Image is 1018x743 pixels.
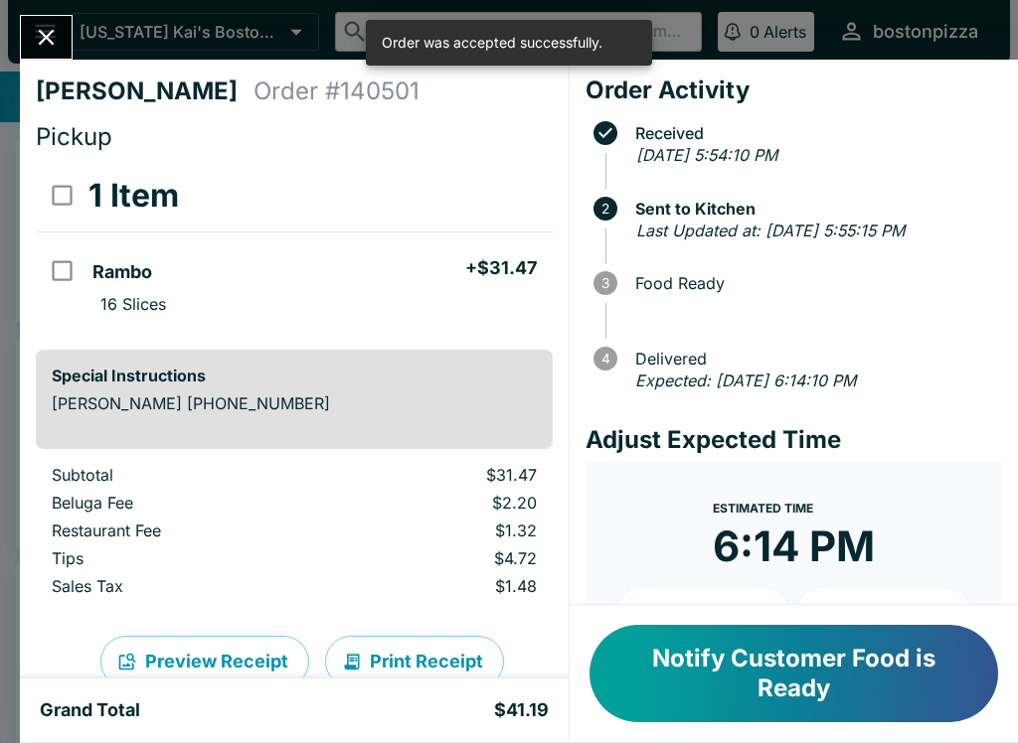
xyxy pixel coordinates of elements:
text: 2 [601,201,609,217]
div: Order was accepted successfully. [382,26,602,60]
p: 16 Slices [100,294,166,314]
p: [PERSON_NAME] [PHONE_NUMBER] [52,393,537,413]
h3: 1 Item [88,176,179,216]
p: $4.72 [347,548,536,568]
h5: Rambo [92,260,152,284]
h4: Adjust Expected Time [586,425,1002,455]
span: Pickup [36,122,112,151]
p: $1.32 [347,520,536,540]
p: Tips [52,548,315,568]
time: 6:14 PM [713,520,875,572]
h5: $41.19 [494,698,549,722]
button: + 20 [797,588,970,638]
h4: [PERSON_NAME] [36,76,254,106]
em: [DATE] 5:54:10 PM [636,145,777,165]
span: Delivered [625,350,1002,368]
button: + 10 [617,588,790,638]
span: Food Ready [625,274,1002,292]
h5: Grand Total [40,698,140,722]
h6: Special Instructions [52,366,537,385]
p: Beluga Fee [52,493,315,513]
p: Restaurant Fee [52,520,315,540]
em: Last Updated at: [DATE] 5:55:15 PM [636,221,905,240]
p: Subtotal [52,465,315,485]
button: Preview Receipt [100,636,309,687]
span: Sent to Kitchen [625,200,1002,218]
em: Expected: [DATE] 6:14:10 PM [635,371,856,390]
button: Print Receipt [325,636,504,687]
text: 4 [600,351,609,367]
table: orders table [36,160,553,334]
p: $1.48 [347,576,536,596]
button: Close [21,16,72,59]
p: Sales Tax [52,576,315,596]
h5: + $31.47 [465,256,537,280]
span: Received [625,124,1002,142]
p: $31.47 [347,465,536,485]
h4: Order Activity [586,75,1002,105]
h4: Order # 140501 [254,76,420,106]
table: orders table [36,465,553,604]
text: 3 [601,275,609,291]
p: $2.20 [347,493,536,513]
button: Notify Customer Food is Ready [590,625,998,722]
span: Estimated Time [713,501,813,516]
